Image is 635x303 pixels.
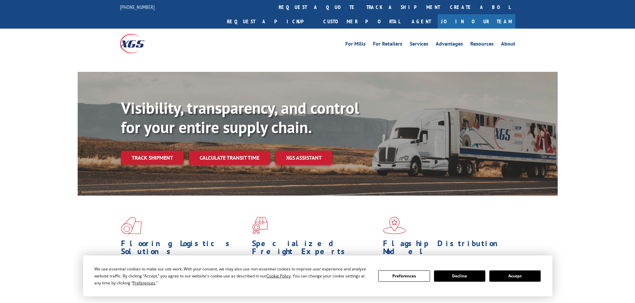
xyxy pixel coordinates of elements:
[94,265,370,286] div: We use essential cookies to make our site work. With your consent, we may also use non-essential ...
[133,280,155,286] span: Preferences
[378,270,430,282] button: Preferences
[410,41,428,49] a: Services
[383,239,509,259] h1: Flagship Distribution Model
[120,4,155,10] a: [PHONE_NUMBER]
[189,151,270,165] a: Calculate transit time
[222,14,318,29] a: Request a pickup
[373,41,402,49] a: For Retailers
[252,217,268,234] img: xgs-icon-focused-on-flooring-red
[266,273,291,279] span: Cookie Policy
[318,14,405,29] a: Customer Portal
[470,41,494,49] a: Resources
[405,14,438,29] a: Agent
[121,151,184,165] a: Track shipment
[252,239,378,259] h1: Specialized Freight Experts
[121,239,247,259] h1: Flooring Logistics Solutions
[83,255,552,296] div: Cookie Consent Prompt
[275,151,332,165] a: XGS ASSISTANT
[121,97,359,137] b: Visibility, transparency, and control for your entire supply chain.
[501,41,515,49] a: About
[345,41,366,49] a: For Mills
[383,217,406,234] img: xgs-icon-flagship-distribution-model-red
[436,41,463,49] a: Advantages
[434,270,485,282] button: Decline
[121,217,142,234] img: xgs-icon-total-supply-chain-intelligence-red
[438,14,515,29] a: Join Our Team
[489,270,541,282] button: Accept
